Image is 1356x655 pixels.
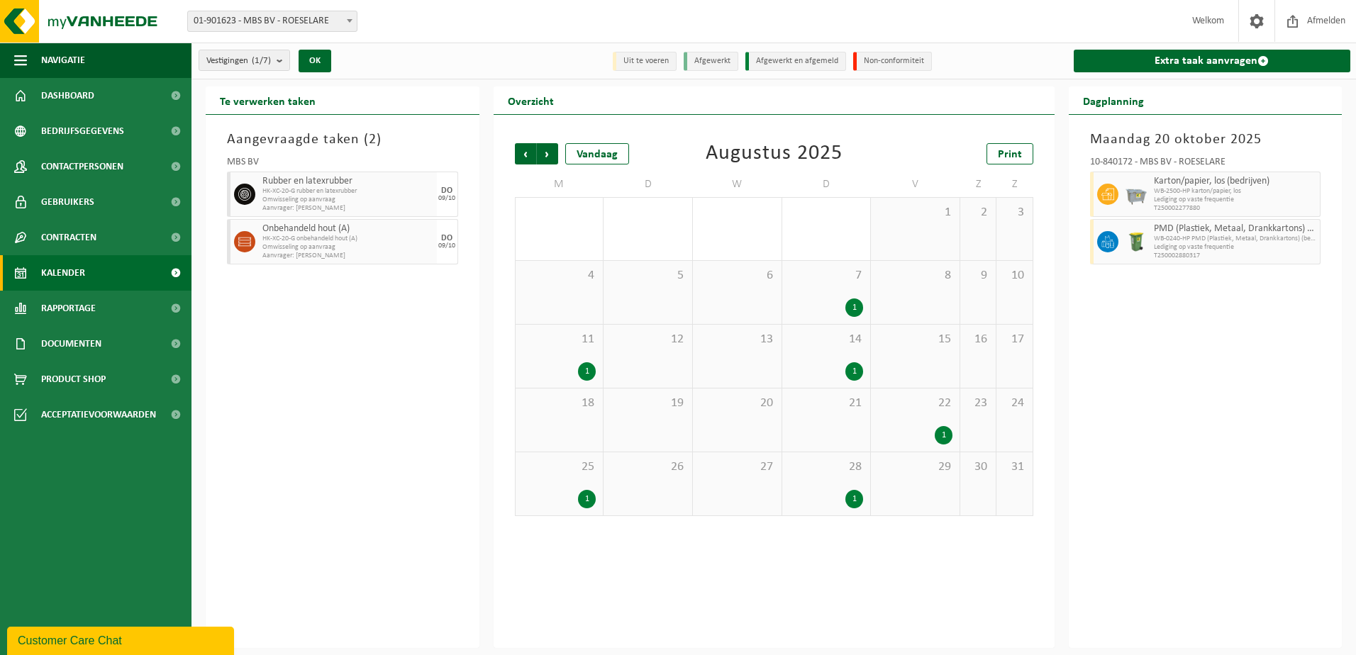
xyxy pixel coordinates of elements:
span: 9 [967,268,989,284]
div: 1 [578,490,596,508]
span: 1 [878,205,952,220]
span: 24 [1004,396,1025,411]
span: 7 [789,268,864,284]
span: 14 [789,332,864,347]
li: Uit te voeren [613,52,677,71]
span: Lediging op vaste frequentie [1154,196,1317,204]
span: Dashboard [41,78,94,113]
div: 10-840172 - MBS BV - ROESELARE [1090,157,1321,172]
span: T250002277880 [1154,204,1317,213]
div: 09/10 [438,195,455,202]
span: Aanvrager: [PERSON_NAME] [262,252,433,260]
div: MBS BV [227,157,458,172]
span: Rubber en latexrubber [262,176,433,187]
td: M [515,172,604,197]
span: 10 [1004,268,1025,284]
span: 30 [967,459,989,475]
span: 28 [789,459,864,475]
span: 01-901623 - MBS BV - ROESELARE [187,11,357,32]
div: Vandaag [565,143,629,164]
div: 1 [845,362,863,381]
span: Onbehandeld hout (A) [262,223,433,235]
span: HK-XC-20-G onbehandeld hout (A) [262,235,433,243]
span: 5 [611,268,685,284]
span: 29 [878,459,952,475]
div: 1 [845,490,863,508]
span: 23 [967,396,989,411]
span: 01-901623 - MBS BV - ROESELARE [188,11,357,31]
li: Non-conformiteit [853,52,932,71]
span: 12 [611,332,685,347]
div: DO [441,186,452,195]
span: Navigatie [41,43,85,78]
span: 19 [611,396,685,411]
li: Afgewerkt en afgemeld [745,52,846,71]
span: Aanvrager: [PERSON_NAME] [262,204,433,213]
span: 3 [1004,205,1025,220]
div: DO [441,234,452,242]
td: Z [960,172,996,197]
a: Extra taak aanvragen [1074,50,1351,72]
span: 2 [369,133,377,147]
td: V [871,172,960,197]
div: 09/10 [438,242,455,250]
span: WB-0240-HP PMD (Plastiek, Metaal, Drankkartons) (bedrijven) [1154,235,1317,243]
span: Gebruikers [41,184,94,220]
a: Print [987,143,1033,164]
span: Vestigingen [206,50,271,72]
span: 11 [523,332,596,347]
span: HK-XC-20-G rubber en latexrubber [262,187,433,196]
span: T250002880317 [1154,252,1317,260]
h2: Dagplanning [1069,86,1158,114]
div: 1 [845,298,863,317]
span: Contactpersonen [41,149,123,184]
span: Omwisseling op aanvraag [262,196,433,204]
div: Augustus 2025 [706,143,843,164]
td: Z [996,172,1033,197]
span: Contracten [41,220,96,255]
span: Omwisseling op aanvraag [262,243,433,252]
span: 16 [967,332,989,347]
td: D [604,172,693,197]
li: Afgewerkt [684,52,738,71]
span: 6 [700,268,774,284]
span: Bedrijfsgegevens [41,113,124,149]
h3: Aangevraagde taken ( ) [227,129,458,150]
span: 31 [1004,459,1025,475]
span: WB-2500-HP karton/papier, los [1154,187,1317,196]
div: 1 [935,426,952,444]
span: Documenten [41,326,101,362]
span: Vorige [515,143,536,164]
h3: Maandag 20 oktober 2025 [1090,129,1321,150]
img: WB-2500-GAL-GY-01 [1126,184,1147,205]
span: 8 [878,268,952,284]
span: 4 [523,268,596,284]
span: 27 [700,459,774,475]
span: 13 [700,332,774,347]
button: Vestigingen(1/7) [199,50,290,71]
span: 20 [700,396,774,411]
span: Rapportage [41,291,96,326]
span: Kalender [41,255,85,291]
button: OK [299,50,331,72]
span: 15 [878,332,952,347]
div: 1 [578,362,596,381]
span: Lediging op vaste frequentie [1154,243,1317,252]
h2: Te verwerken taken [206,86,330,114]
iframe: chat widget [7,624,237,655]
span: Product Shop [41,362,106,397]
span: Print [998,149,1022,160]
span: Acceptatievoorwaarden [41,397,156,432]
count: (1/7) [252,56,271,65]
span: 26 [611,459,685,475]
span: 18 [523,396,596,411]
td: D [782,172,872,197]
span: PMD (Plastiek, Metaal, Drankkartons) (bedrijven) [1154,223,1317,235]
h2: Overzicht [494,86,568,114]
span: 2 [967,205,989,220]
span: Volgende [537,143,558,164]
span: 21 [789,396,864,411]
span: 22 [878,396,952,411]
img: WB-0240-HPE-GN-50 [1126,231,1147,252]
